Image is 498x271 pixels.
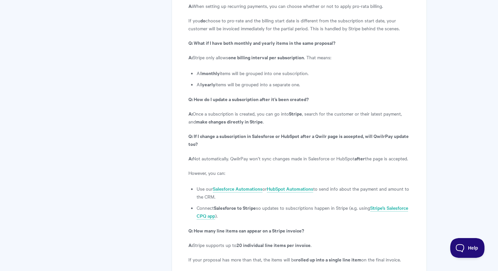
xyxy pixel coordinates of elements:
[236,241,311,248] strong: 20 individual line items per invoice
[202,69,220,76] strong: monthly
[296,256,361,263] strong: rolled up into a single line item
[228,54,304,61] strong: one billing interval per subscription
[197,69,410,77] li: All items will be grouped into one subscription.
[202,81,215,88] strong: yearly
[197,80,410,88] li: All items will be grouped into a separate one.
[188,2,193,9] b: A:
[213,185,263,193] a: Salesforce Automations
[214,204,256,211] strong: Salesforce to Stripe
[197,185,410,201] li: Use our or to send info about the payment and amount to the CRM.
[188,110,193,117] b: A:
[188,256,410,263] p: If your proposal has more than that, the items will be on the final invoice.
[188,241,410,249] p: Stripe supports up to .
[450,238,485,258] iframe: Toggle Customer Support
[188,54,193,61] b: A:
[188,16,410,32] p: If you choose to pro-rate and the billing start date is different from the subscription start dat...
[188,132,409,147] strong: Q: If I change a subscription in Salesforce or HubSpot after a Qwilr page is accepted, will Qwilr...
[200,17,206,24] strong: do
[188,155,193,162] b: A:
[188,154,410,162] p: Not automatically. QwilrPay won’t sync changes made in Salesforce or HubSpot the page is accepted.
[188,95,309,102] strong: Q: How do I update a subscription after it’s been created?
[354,155,365,162] strong: after
[289,110,302,117] strong: Stripe
[188,110,410,125] p: Once a subscription is created, you can go into , search for the customer or their latest payment...
[188,2,410,10] p: When setting up recurring payments, you can choose whether or not to apply pro-rata billing.
[188,53,410,61] p: Stripe only allows . That means:
[188,169,410,177] p: However, you can:
[188,241,193,248] b: A:
[197,204,410,220] li: Connect so updates to subscriptions happen in Stripe (e.g. using ).
[188,39,335,46] strong: Q: What if I have both monthly and yearly items in the same proposal?
[267,185,313,193] a: HubSpot Automations
[196,118,263,125] strong: make changes directly in Stripe
[188,227,304,234] strong: Q: How many line items can appear on a Stripe invoice?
